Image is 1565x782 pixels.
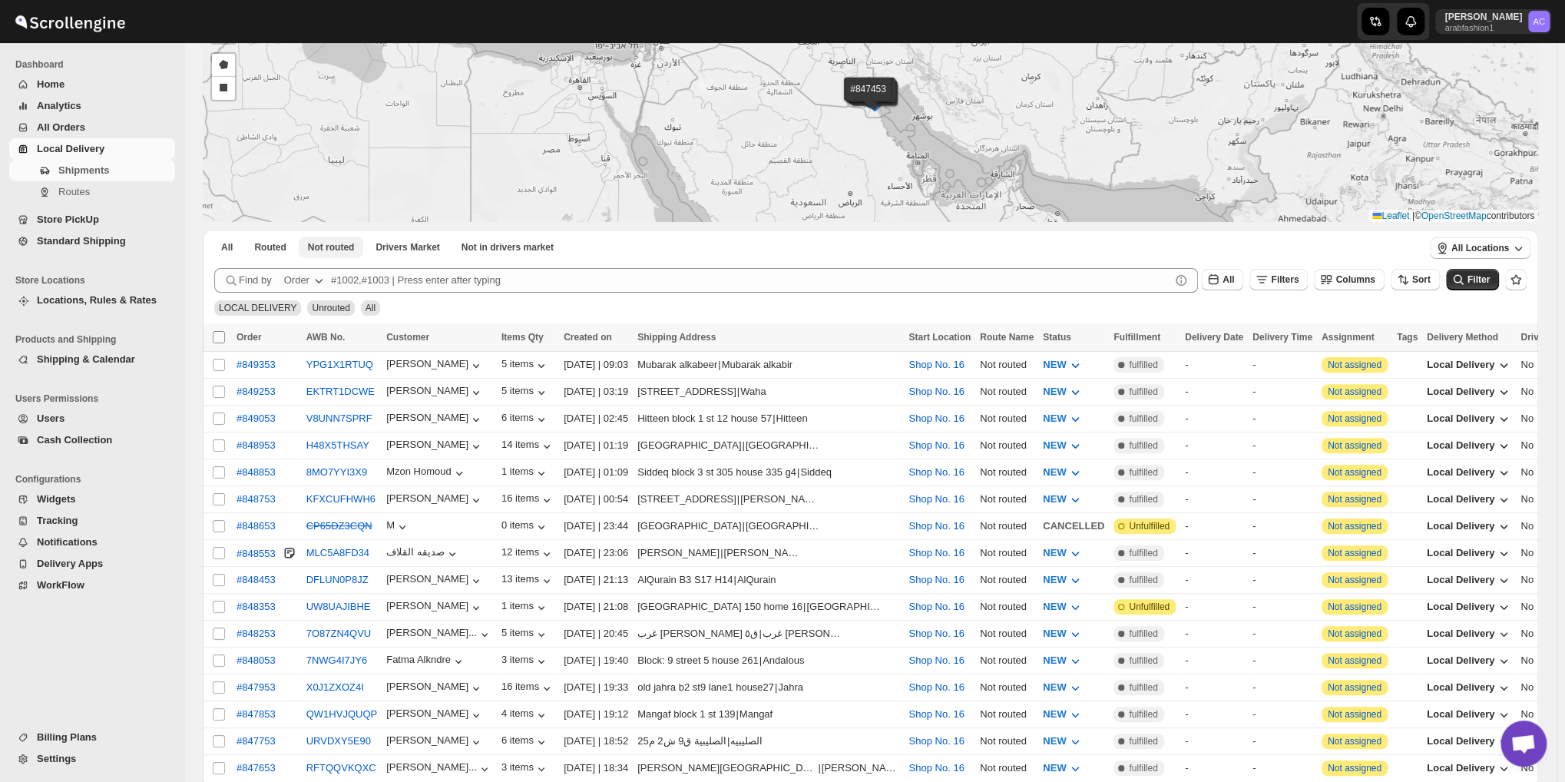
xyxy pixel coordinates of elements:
button: [PERSON_NAME] [386,734,484,750]
button: Users [9,408,175,429]
button: #847853 [237,708,276,720]
button: Shop No. 16 [908,359,964,370]
div: 5 items [501,358,549,373]
button: Not assigned [1328,575,1381,585]
button: [PERSON_NAME] [386,707,484,723]
button: Not assigned [1328,521,1381,532]
button: NEW [1034,595,1092,619]
button: #848453 [237,574,276,585]
button: #849353 [237,359,276,370]
span: Shipping & Calendar [37,353,135,365]
span: Unrouted [312,303,349,313]
button: Not assigned [1328,440,1381,451]
a: Leaflet [1372,210,1409,221]
div: 12 items [501,546,554,562]
div: 16 items [501,492,554,508]
button: NEW [1034,756,1092,780]
button: All Orders [9,117,175,138]
button: [PERSON_NAME] [386,681,484,696]
button: Local Delivery [1418,648,1520,673]
button: [PERSON_NAME] [386,600,484,615]
div: #848053 [237,654,276,666]
a: OpenStreetMap [1421,210,1487,221]
span: Analytics [37,100,81,111]
span: Local Delivery [1427,601,1494,612]
button: NEW [1034,702,1092,727]
button: [PERSON_NAME]... [386,761,492,777]
span: Standard Shipping [37,235,126,247]
button: 5 items [501,385,549,400]
button: NEW [1034,406,1092,431]
p: arabfashion1 [1444,23,1522,32]
div: M [386,519,410,535]
button: 7O87ZN4QVU [306,628,372,639]
div: [PERSON_NAME] [386,492,484,508]
button: Tracking [9,510,175,532]
span: Find by [239,273,272,288]
button: Local Delivery [1418,702,1520,727]
div: [PERSON_NAME] [386,573,484,588]
button: Not assigned [1328,763,1381,774]
span: Local Delivery [37,143,104,154]
span: Customer [386,332,429,343]
span: Drivers Market [376,241,439,253]
button: Local Delivery [1418,514,1520,538]
button: NEW [1034,433,1092,458]
button: #848953 [237,439,276,451]
button: #847953 [237,681,276,693]
div: © contributors [1368,210,1538,223]
span: NEW [1043,708,1066,720]
span: Home [37,78,65,90]
button: Widgets [9,489,175,510]
button: [PERSON_NAME] [386,385,484,400]
button: Not assigned [1328,413,1381,424]
div: Order [284,273,309,288]
div: #848753 [237,493,276,505]
button: Local Delivery [1418,756,1520,780]
span: NEW [1043,654,1066,666]
div: 6 items [501,734,549,750]
button: [PERSON_NAME] [386,439,484,454]
button: Shop No. 16 [908,681,964,693]
span: Locations, Rules & Rates [37,294,157,306]
span: Local Delivery [1427,493,1494,505]
span: Shipping Address [637,332,716,343]
button: 3 items [501,761,549,777]
button: NEW [1034,675,1092,700]
div: [PERSON_NAME] [386,358,484,373]
span: Local Delivery [1427,547,1494,558]
button: [PERSON_NAME] [386,412,484,427]
button: CP65DZ3CQN [306,520,372,532]
div: 13 items [501,573,554,588]
button: Shop No. 16 [908,439,964,451]
button: Local Delivery [1418,729,1520,754]
button: Not assigned [1328,548,1381,558]
button: 1 items [501,466,549,481]
span: NEW [1043,466,1066,478]
button: NEW [1034,379,1092,404]
button: Unrouted [299,237,364,258]
span: NEW [1043,601,1066,612]
span: NEW [1043,681,1066,693]
span: Users [37,413,65,424]
button: All Locations [1430,237,1530,259]
button: 8MO7YYI3X9 [306,466,368,478]
button: 0 items [501,519,549,535]
button: Claimable [366,237,448,258]
button: Local Delivery [1418,621,1520,646]
span: NEW [1043,574,1066,585]
button: Sort [1391,269,1440,290]
button: #848553 [237,545,276,561]
button: Shop No. 16 [908,735,964,747]
span: All [1223,274,1234,285]
button: NEW [1034,621,1092,646]
button: YPG1X1RTUQ [306,359,373,370]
